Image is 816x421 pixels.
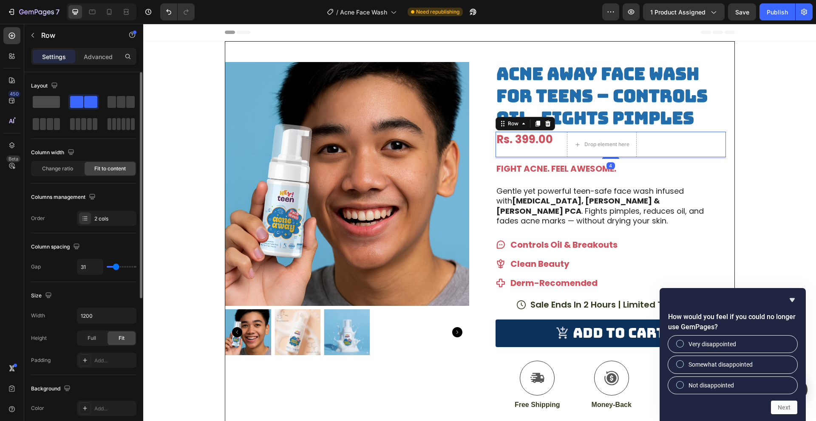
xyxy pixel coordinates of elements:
[309,303,319,314] button: Carousel Next Arrow
[353,162,582,202] p: Gentle yet powerful teen-safe face wash infused with . Fights pimples, reduces oil, and fades acn...
[363,96,377,104] div: Row
[77,308,136,323] input: Auto
[387,275,561,286] p: Sale Ends In 2 Hours | Limited Time Offer
[31,147,76,158] div: Column width
[119,334,125,342] span: Fit
[143,24,816,421] iframe: Design area
[787,295,797,305] button: Hide survey
[352,296,583,323] button: Add to cart
[353,139,582,150] p: Fight Acne. Feel Awesome.
[448,377,488,386] p: Money-Back
[56,7,59,17] p: 7
[728,3,756,20] button: Save
[3,3,63,20] button: 7
[31,215,45,222] div: Order
[416,8,459,16] span: Need republishing
[94,357,134,364] div: Add...
[42,165,73,172] span: Change ratio
[31,334,47,342] div: Height
[668,312,797,332] h2: How would you feel if you could no longer use GemPages?
[643,3,725,20] button: 1 product assigned
[688,340,736,348] span: Very disappointed
[31,241,82,253] div: Column spacing
[42,52,66,61] p: Settings
[84,52,113,61] p: Advanced
[88,334,96,342] span: Full
[430,300,522,318] div: Add to cart
[94,405,134,413] div: Add...
[340,8,387,17] span: Acne Face Wash
[352,38,583,106] h1: Acne Away Face Wash for Teens – Controls Oil, Fights Pimples
[31,356,51,364] div: Padding
[441,117,486,124] div: Drop element here
[6,155,20,162] div: Beta
[735,8,749,16] span: Save
[31,192,97,203] div: Columns management
[352,108,411,124] div: Rs. 399.00
[688,381,734,390] span: Not disappointed
[771,401,797,414] button: Next question
[8,90,20,97] div: 450
[31,290,54,302] div: Size
[367,215,474,227] p: Controls Oil & Breakouts
[31,263,41,271] div: Gap
[367,253,474,266] p: Derm-Recomended
[371,377,417,386] p: Free Shipping
[668,295,797,414] div: How would you feel if you could no longer use GemPages?
[353,172,517,192] strong: [MEDICAL_DATA], [PERSON_NAME] & [PERSON_NAME] PCA
[367,234,474,246] p: Clean Beauty
[31,404,44,412] div: Color
[94,165,126,172] span: Fit to content
[668,336,797,394] div: How would you feel if you could no longer use GemPages?
[463,138,472,145] div: 4
[41,30,113,40] p: Row
[31,383,72,395] div: Background
[336,8,338,17] span: /
[77,259,103,274] input: Auto
[520,377,563,386] p: Easy Returns
[759,3,795,20] button: Publish
[94,215,134,223] div: 2 cols
[160,3,195,20] div: Undo/Redo
[31,312,45,319] div: Width
[767,8,788,17] div: Publish
[688,360,753,369] span: Somewhat disappointed
[650,8,705,17] span: 1 product assigned
[31,80,59,92] div: Layout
